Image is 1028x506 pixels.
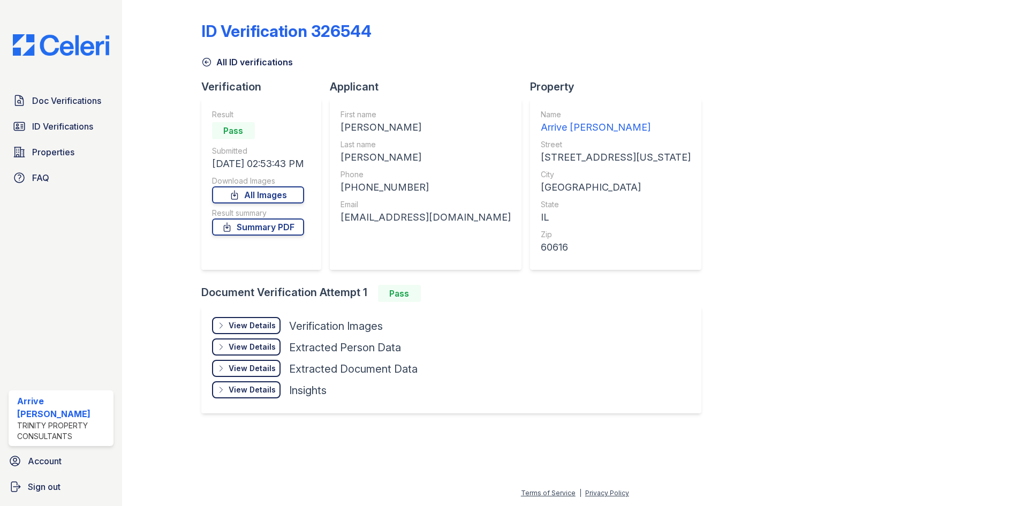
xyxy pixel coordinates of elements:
div: Applicant [330,79,530,94]
div: Arrive [PERSON_NAME] [541,120,691,135]
div: Insights [289,383,327,398]
div: [PHONE_NUMBER] [341,180,511,195]
div: [EMAIL_ADDRESS][DOMAIN_NAME] [341,210,511,225]
div: ID Verification 326544 [201,21,372,41]
span: ID Verifications [32,120,93,133]
a: Name Arrive [PERSON_NAME] [541,109,691,135]
div: Last name [341,139,511,150]
a: FAQ [9,167,114,188]
div: [STREET_ADDRESS][US_STATE] [541,150,691,165]
div: 60616 [541,240,691,255]
span: Sign out [28,480,61,493]
a: Account [4,450,118,472]
a: Terms of Service [521,489,576,497]
div: Zip [541,229,691,240]
div: Verification Images [289,319,383,334]
img: CE_Logo_Blue-a8612792a0a2168367f1c8372b55b34899dd931a85d93a1a3d3e32e68fde9ad4.png [4,34,118,56]
div: Extracted Person Data [289,340,401,355]
div: | [579,489,581,497]
a: Sign out [4,476,118,497]
div: Phone [341,169,511,180]
div: Download Images [212,176,304,186]
div: Result [212,109,304,120]
span: Doc Verifications [32,94,101,107]
div: [PERSON_NAME] [341,150,511,165]
div: Document Verification Attempt 1 [201,285,710,302]
div: View Details [229,363,276,374]
span: Account [28,455,62,467]
div: Trinity Property Consultants [17,420,109,442]
div: Pass [378,285,421,302]
div: City [541,169,691,180]
div: IL [541,210,691,225]
div: [PERSON_NAME] [341,120,511,135]
span: FAQ [32,171,49,184]
div: Verification [201,79,330,94]
div: View Details [229,384,276,395]
a: Properties [9,141,114,163]
a: ID Verifications [9,116,114,137]
div: [DATE] 02:53:43 PM [212,156,304,171]
div: Extracted Document Data [289,361,418,376]
div: Submitted [212,146,304,156]
div: Arrive [PERSON_NAME] [17,395,109,420]
div: Street [541,139,691,150]
a: All ID verifications [201,56,293,69]
div: View Details [229,342,276,352]
div: Result summary [212,208,304,218]
span: Properties [32,146,74,158]
div: Pass [212,122,255,139]
div: Name [541,109,691,120]
div: [GEOGRAPHIC_DATA] [541,180,691,195]
div: Email [341,199,511,210]
a: Doc Verifications [9,90,114,111]
a: Summary PDF [212,218,304,236]
div: State [541,199,691,210]
div: View Details [229,320,276,331]
a: All Images [212,186,304,203]
div: Property [530,79,710,94]
div: First name [341,109,511,120]
a: Privacy Policy [585,489,629,497]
